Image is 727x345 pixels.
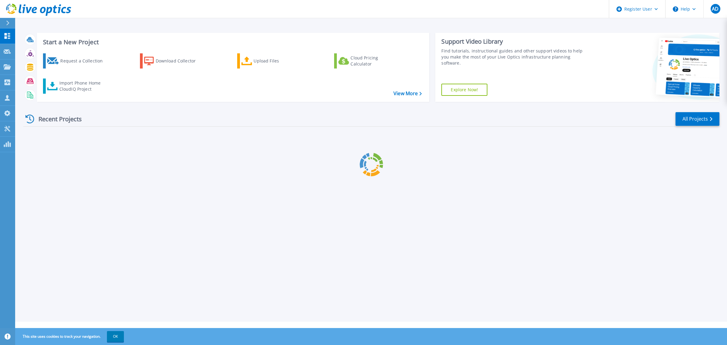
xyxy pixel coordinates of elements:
[23,112,90,126] div: Recent Projects
[237,53,305,69] a: Upload Files
[393,91,422,96] a: View More
[17,331,124,342] span: This site uses cookies to track your navigation.
[441,38,588,45] div: Support Video Library
[156,55,204,67] div: Download Collector
[712,6,719,11] span: AD
[43,39,422,45] h3: Start a New Project
[334,53,402,69] a: Cloud Pricing Calculator
[60,55,109,67] div: Request a Collection
[59,80,107,92] div: Import Phone Home CloudIQ Project
[43,53,111,69] a: Request a Collection
[676,112,719,126] a: All Projects
[350,55,399,67] div: Cloud Pricing Calculator
[140,53,207,69] a: Download Collector
[107,331,124,342] button: OK
[441,84,487,96] a: Explore Now!
[441,48,588,66] div: Find tutorials, instructional guides and other support videos to help you make the most of your L...
[254,55,302,67] div: Upload Files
